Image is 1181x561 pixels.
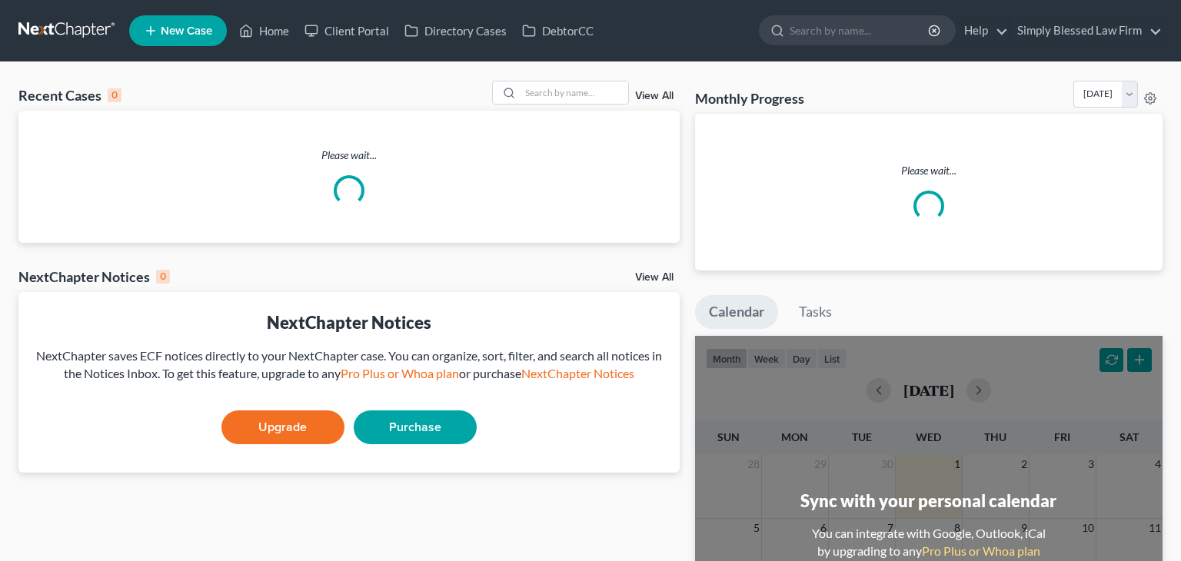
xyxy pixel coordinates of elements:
[800,489,1056,513] div: Sync with your personal calendar
[521,81,628,104] input: Search by name...
[31,310,667,334] div: NextChapter Notices
[635,272,674,283] a: View All
[922,543,1040,558] a: Pro Plus or Whoa plan
[707,163,1150,178] p: Please wait...
[354,410,477,444] a: Purchase
[31,347,667,383] div: NextChapter saves ECF notices directly to your NextChapter case. You can organize, sort, filter, ...
[785,295,846,329] a: Tasks
[156,270,170,284] div: 0
[1010,17,1162,45] a: Simply Blessed Law Firm
[790,16,930,45] input: Search by name...
[635,91,674,101] a: View All
[221,410,344,444] a: Upgrade
[18,267,170,286] div: NextChapter Notices
[514,17,601,45] a: DebtorCC
[108,88,121,102] div: 0
[521,366,634,380] a: NextChapter Notices
[695,89,804,108] h3: Monthly Progress
[161,25,212,37] span: New Case
[297,17,397,45] a: Client Portal
[18,86,121,105] div: Recent Cases
[341,366,459,380] a: Pro Plus or Whoa plan
[397,17,514,45] a: Directory Cases
[956,17,1008,45] a: Help
[806,525,1052,560] div: You can integrate with Google, Outlook, iCal by upgrading to any
[695,295,778,329] a: Calendar
[18,148,680,163] p: Please wait...
[231,17,297,45] a: Home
